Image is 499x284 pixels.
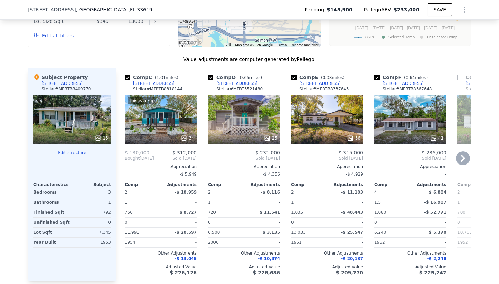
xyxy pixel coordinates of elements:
text: Selected Comp [388,35,415,39]
div: Comp C [125,74,181,81]
span: -$ 4,929 [346,172,363,177]
span: ( miles) [152,75,181,80]
button: Clear [154,20,157,23]
span: Sold [DATE] [291,156,363,161]
div: Comp [208,182,244,187]
span: $ 209,770 [336,270,363,275]
span: 6,240 [374,230,386,235]
div: Comp [374,182,410,187]
span: , FL 33619 [128,7,152,12]
div: - [412,218,446,227]
div: Bedrooms [33,187,71,197]
span: Pending [305,6,327,13]
span: ( miles) [318,75,347,80]
div: Appreciation [374,164,446,169]
text: [DATE] [355,26,368,30]
text: [DATE] [424,26,437,30]
div: 34 [181,135,194,142]
span: $ 3,135 [263,230,280,235]
span: -$ 25,547 [341,230,363,235]
div: Adjustments [327,182,363,187]
span: -$ 10,874 [258,256,280,261]
div: 41 [430,135,444,142]
div: - [329,238,363,247]
span: -$ 5,949 [180,172,197,177]
div: [STREET_ADDRESS] [216,81,257,86]
div: Year Built [33,238,71,247]
div: Other Adjustments [125,250,197,256]
span: $ 276,126 [170,270,197,275]
text: Unselected Comp [427,35,457,39]
div: 36 [347,135,360,142]
span: $ 315,000 [339,150,363,156]
text: [DATE] [390,26,403,30]
div: Stellar # MFRTB8367648 [383,86,432,92]
div: - [245,238,280,247]
div: [STREET_ADDRESS] [133,81,174,86]
span: 0 [208,220,211,225]
div: Subject [72,182,111,187]
span: 4 [374,190,377,195]
div: Comp E [291,74,347,81]
div: Lot Size Sqft [34,16,85,26]
div: Comp D [208,74,265,81]
a: [STREET_ADDRESS] [125,81,174,86]
div: Value adjustments are computer generated by Pellego . [28,56,471,63]
span: 0 [291,220,294,225]
span: 750 [125,210,133,215]
div: Stellar # MFRTB8318144 [133,86,182,92]
span: 10,700 [457,230,472,235]
div: 3 [73,187,111,197]
span: ( miles) [401,75,430,80]
span: 6,500 [208,230,220,235]
text: [DATE] [373,26,386,30]
div: 1 [457,197,492,207]
div: 1962 [374,238,409,247]
span: Sold [DATE] [154,156,197,161]
div: Comp [291,182,327,187]
span: $ 285,000 [422,150,446,156]
div: 2006 [208,238,243,247]
span: $ 225,247 [419,270,446,275]
div: Adjusted Value [125,264,197,270]
div: 1961 [291,238,326,247]
span: Pellego ARV [364,6,394,13]
span: $145,900 [327,6,352,13]
div: Unfinished Sqft [33,218,71,227]
span: 0 [457,220,460,225]
a: Open this area in Google Maps (opens a new window) [180,38,203,47]
div: Stellar # MFRT3521430 [216,86,263,92]
div: Other Adjustments [374,250,446,256]
button: SAVE [428,3,452,16]
span: 0 [374,220,377,225]
span: ( miles) [236,75,265,80]
span: -$ 20,137 [341,256,363,261]
div: Adjusted Value [208,264,280,270]
div: 1 [73,197,111,207]
span: Bought [125,156,140,161]
span: 11,991 [125,230,139,235]
div: Adjusted Value [374,264,446,270]
div: - [329,197,363,207]
span: $ 231,000 [255,150,280,156]
span: 0 [125,220,128,225]
div: - [329,218,363,227]
div: Appreciation [208,164,280,169]
div: - [245,197,280,207]
a: [STREET_ADDRESS] [291,81,341,86]
span: -$ 11,103 [341,190,363,195]
div: Bathrooms [33,197,71,207]
div: [DATE] [125,156,154,161]
text: [DATE] [441,26,455,30]
div: Other Adjustments [291,250,363,256]
text: 33619 [364,35,374,39]
button: Edit structure [33,150,111,156]
div: Appreciation [125,164,197,169]
div: [STREET_ADDRESS] [299,81,341,86]
div: [STREET_ADDRESS] [42,81,83,86]
span: Sold [DATE] [208,156,280,161]
span: 700 [457,210,465,215]
div: Comp F [374,74,430,81]
span: $ 11,541 [260,210,280,215]
div: 15 [95,135,108,142]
